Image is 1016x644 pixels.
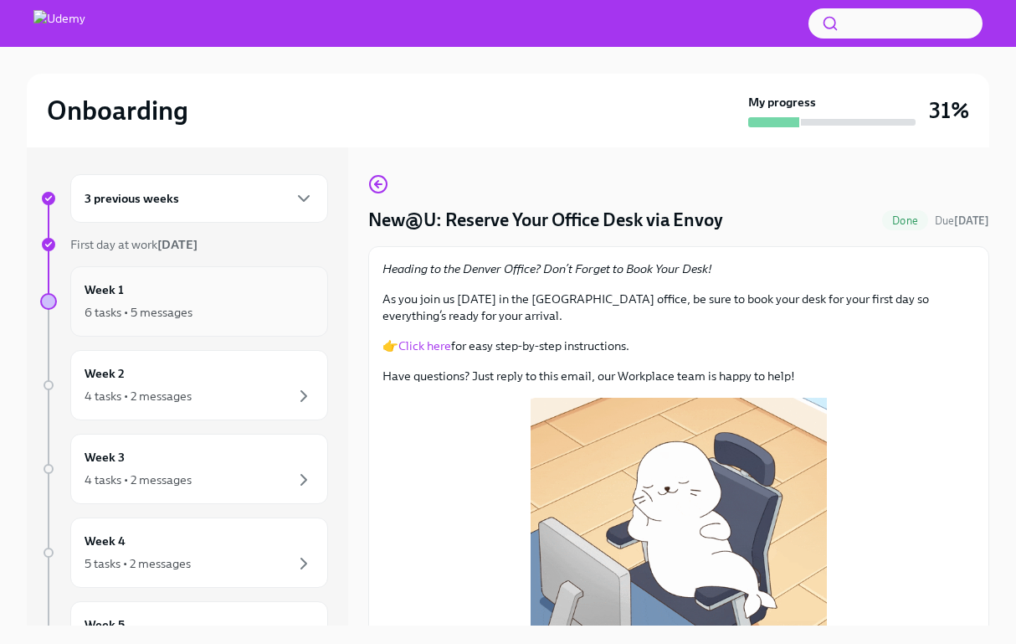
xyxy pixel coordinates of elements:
h6: Week 3 [85,448,125,466]
h4: New@U: Reserve Your Office Desk via Envoy [368,208,723,233]
h3: 31% [929,95,969,126]
h6: 3 previous weeks [85,189,179,208]
div: 5 tasks • 2 messages [85,555,191,572]
h6: Week 4 [85,532,126,550]
span: September 27th, 2025 12:00 [935,213,989,229]
h2: Onboarding [47,94,188,127]
div: 4 tasks • 2 messages [85,388,192,404]
img: Udemy [33,10,85,37]
h6: Week 2 [85,364,125,383]
p: 👉 for easy step-by-step instructions. [382,337,975,354]
strong: My progress [748,94,816,111]
div: 6 tasks • 5 messages [85,304,192,321]
em: Heading to the Denver Office? Don’t Forget to Book Your Desk! [382,261,712,276]
span: Done [882,214,928,227]
a: Week 16 tasks • 5 messages [40,266,328,337]
h6: Week 5 [85,616,125,634]
strong: [DATE] [954,214,989,227]
div: 4 tasks • 2 messages [85,471,192,488]
a: Week 24 tasks • 2 messages [40,350,328,420]
a: Week 45 tasks • 2 messages [40,518,328,588]
h6: Week 1 [85,281,124,299]
a: Week 34 tasks • 2 messages [40,434,328,504]
p: Have questions? Just reply to this email, our Workplace team is happy to help! [382,368,975,384]
div: 3 previous weeks [70,174,328,223]
a: Click here [398,338,451,353]
span: First day at work [70,237,198,252]
a: First day at work[DATE] [40,236,328,253]
strong: [DATE] [157,237,198,252]
span: Due [935,214,989,227]
p: As you join us [DATE] in the [GEOGRAPHIC_DATA] office, be sure to book your desk for your first d... [382,291,975,324]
